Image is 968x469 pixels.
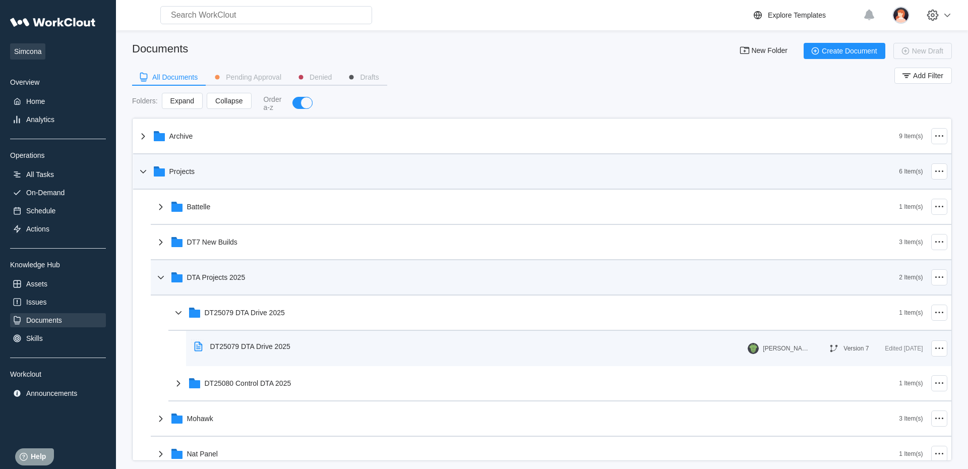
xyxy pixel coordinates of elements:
[264,95,283,111] div: Order a-z
[912,47,943,54] span: New Draft
[894,68,952,84] button: Add Filter
[10,386,106,400] a: Announcements
[26,189,65,197] div: On-Demand
[10,186,106,200] a: On-Demand
[899,450,923,457] div: 1 Item(s)
[899,168,923,175] div: 6 Item(s)
[751,47,788,55] span: New Folder
[289,70,340,85] button: Denied
[132,70,206,85] button: All Documents
[899,380,923,387] div: 1 Item(s)
[913,72,943,79] span: Add Filter
[893,43,952,59] button: New Draft
[152,74,198,81] div: All Documents
[26,334,43,342] div: Skills
[26,97,45,105] div: Home
[10,277,106,291] a: Assets
[885,342,923,355] div: Edited [DATE]
[763,345,808,352] div: [PERSON_NAME]
[10,167,106,182] a: All Tasks
[899,274,923,281] div: 2 Item(s)
[752,9,858,21] a: Explore Templates
[360,74,379,81] div: Drafts
[892,7,910,24] img: user-2.png
[187,273,246,281] div: DTA Projects 2025
[804,43,885,59] button: Create Document
[10,261,106,269] div: Knowledge Hub
[899,203,923,210] div: 1 Item(s)
[10,43,45,60] span: Simcona
[899,239,923,246] div: 3 Item(s)
[340,70,387,85] button: Drafts
[26,389,77,397] div: Announcements
[206,70,289,85] button: Pending Approval
[899,133,923,140] div: 9 Item(s)
[215,97,243,104] span: Collapse
[169,167,195,175] div: Projects
[733,43,796,59] button: New Folder
[899,415,923,422] div: 3 Item(s)
[26,225,49,233] div: Actions
[160,6,372,24] input: Search WorkClout
[169,132,193,140] div: Archive
[10,222,106,236] a: Actions
[26,298,46,306] div: Issues
[205,309,285,317] div: DT25079 DTA Drive 2025
[10,204,106,218] a: Schedule
[205,379,291,387] div: DT25080 Control DTA 2025
[26,115,54,124] div: Analytics
[822,47,877,54] span: Create Document
[187,203,211,211] div: Battelle
[10,151,106,159] div: Operations
[748,343,759,354] img: gator.png
[10,78,106,86] div: Overview
[10,370,106,378] div: Workclout
[768,11,826,19] div: Explore Templates
[10,94,106,108] a: Home
[207,93,251,109] button: Collapse
[226,74,281,81] div: Pending Approval
[162,93,203,109] button: Expand
[26,207,55,215] div: Schedule
[10,112,106,127] a: Analytics
[10,295,106,309] a: Issues
[210,342,290,350] div: DT25079 DTA Drive 2025
[899,309,923,316] div: 1 Item(s)
[10,331,106,345] a: Skills
[132,42,188,55] div: Documents
[310,74,332,81] div: Denied
[132,97,158,105] div: Folders :
[26,280,47,288] div: Assets
[843,345,869,352] div: Version 7
[170,97,194,104] span: Expand
[187,415,213,423] div: Mohawk
[187,238,237,246] div: DT7 New Builds
[187,450,218,458] div: Nat Panel
[10,313,106,327] a: Documents
[26,316,62,324] div: Documents
[26,170,54,179] div: All Tasks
